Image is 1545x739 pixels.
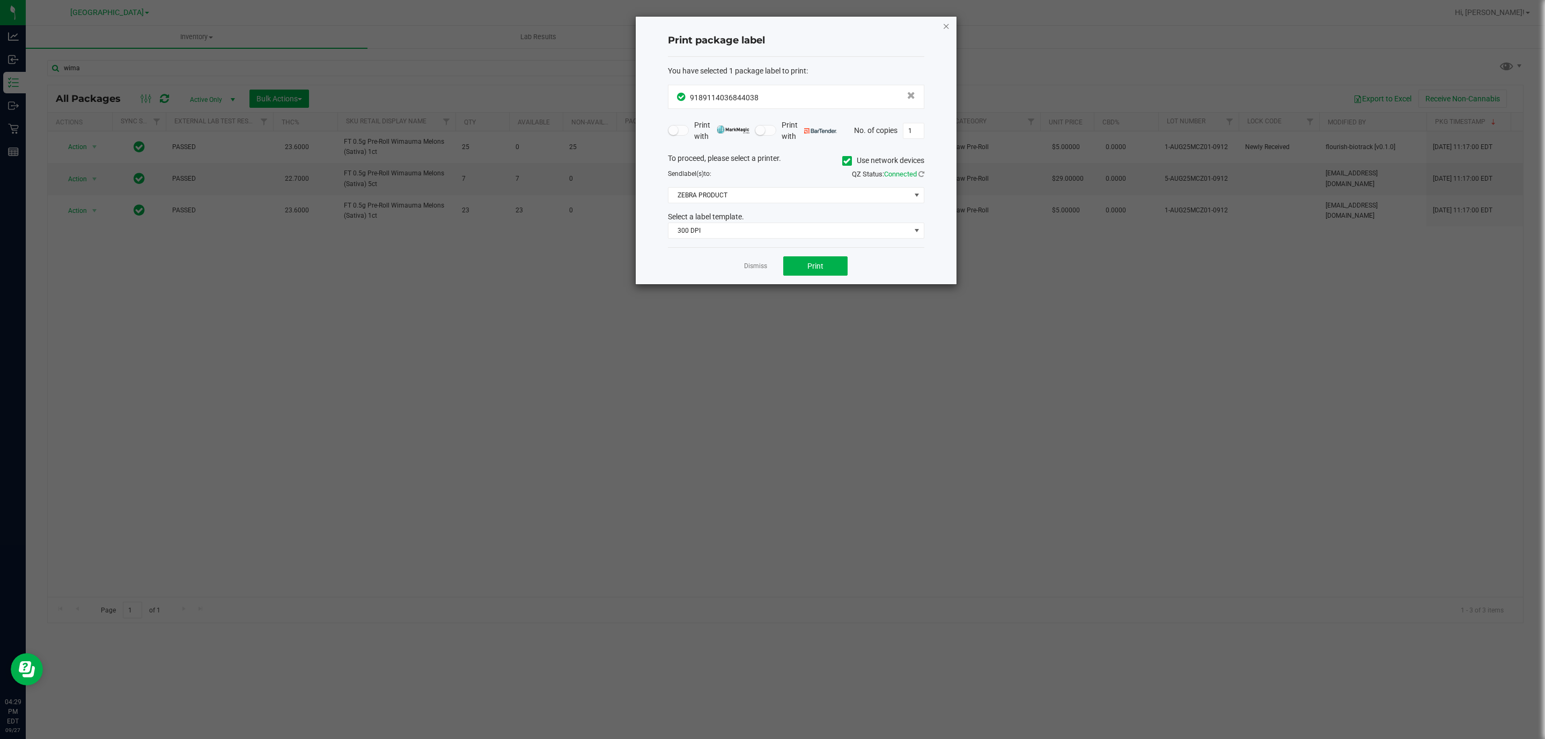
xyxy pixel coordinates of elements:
[884,170,917,178] span: Connected
[807,262,823,270] span: Print
[660,211,932,223] div: Select a label template.
[682,170,704,178] span: label(s)
[782,120,837,142] span: Print with
[744,262,767,271] a: Dismiss
[668,66,806,75] span: You have selected 1 package label to print
[842,155,924,166] label: Use network devices
[668,170,711,178] span: Send to:
[660,153,932,169] div: To proceed, please select a printer.
[668,34,924,48] h4: Print package label
[11,653,43,685] iframe: Resource center
[852,170,924,178] span: QZ Status:
[717,125,749,134] img: mark_magic_cybra.png
[668,223,910,238] span: 300 DPI
[854,125,897,134] span: No. of copies
[694,120,749,142] span: Print with
[783,256,848,276] button: Print
[668,188,910,203] span: ZEBRA PRODUCT
[804,128,837,134] img: bartender.png
[677,91,687,102] span: In Sync
[668,65,924,77] div: :
[690,93,759,102] span: 9189114036844038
